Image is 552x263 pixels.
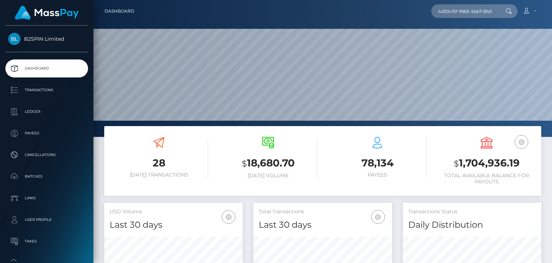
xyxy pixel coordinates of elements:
[8,214,85,225] p: User Profile
[5,189,88,207] a: Links
[15,6,79,20] img: MassPay Logo
[8,171,85,182] p: Batches
[8,33,20,45] img: B2SPIN Limited
[5,81,88,99] a: Transactions
[5,146,88,164] a: Cancellations
[110,172,208,178] h6: [DATE] Transactions
[259,208,386,215] h5: Total Transactions
[5,168,88,186] a: Batches
[5,103,88,121] a: Ledger
[5,36,88,42] span: B2SPIN Limited
[8,85,85,95] p: Transactions
[408,208,536,215] h5: Transactions Status
[454,159,459,169] small: $
[431,4,499,18] input: Search...
[259,219,386,231] h4: Last 30 days
[219,173,317,179] h6: [DATE] Volume
[328,156,427,170] h3: 78,134
[110,219,237,231] h4: Last 30 days
[5,211,88,229] a: User Profile
[8,193,85,204] p: Links
[408,219,536,231] h4: Daily Distribution
[110,208,237,215] h5: USD Volume
[8,236,85,247] p: Taxes
[8,106,85,117] p: Ledger
[328,172,427,178] h6: Payees
[5,59,88,77] a: Dashboard
[5,232,88,250] a: Taxes
[8,150,85,160] p: Cancellations
[110,156,208,170] h3: 28
[437,173,536,185] h6: Total Available Balance for Payouts
[105,4,134,19] a: Dashboard
[8,128,85,139] p: Payees
[242,159,247,169] small: $
[8,63,85,74] p: Dashboard
[5,124,88,142] a: Payees
[219,156,317,171] h3: 18,680.70
[437,156,536,171] h3: 1,704,936.19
